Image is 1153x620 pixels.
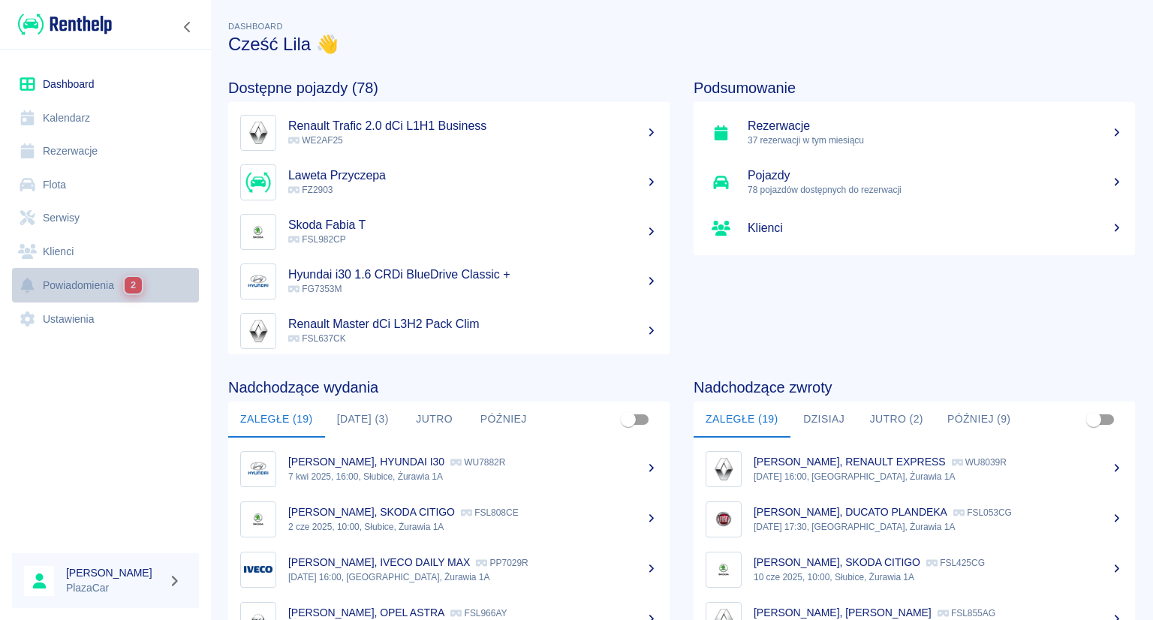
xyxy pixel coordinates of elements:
[953,507,1012,518] p: FSL053CG
[748,119,1123,134] h5: Rezerwacje
[754,606,932,618] p: [PERSON_NAME], [PERSON_NAME]
[754,470,1123,483] p: [DATE] 16:00, [GEOGRAPHIC_DATA], Żurawia 1A
[476,558,528,568] p: PP7029R
[12,235,199,269] a: Klienci
[450,457,505,468] p: WU7882R
[288,470,658,483] p: 7 kwi 2025, 16:00, Słubice, Żurawia 1A
[288,267,658,282] h5: Hyundai i30 1.6 CRDi BlueDrive Classic +
[244,267,272,296] img: Image
[694,79,1135,97] h4: Podsumowanie
[935,402,1023,438] button: Później (9)
[288,606,444,618] p: [PERSON_NAME], OPEL ASTRA
[288,317,658,332] h5: Renault Master dCi L3H2 Pack Clim
[694,544,1135,594] a: Image[PERSON_NAME], SKODA CITIGO FSL425CG10 cze 2025, 10:00, Słubice, Żurawia 1A
[228,257,670,306] a: ImageHyundai i30 1.6 CRDi BlueDrive Classic + FG7353M
[18,12,112,37] img: Renthelp logo
[748,134,1123,147] p: 37 rezerwacji w tym miesiącu
[288,284,342,294] span: FG7353M
[754,520,1123,534] p: [DATE] 17:30, [GEOGRAPHIC_DATA], Żurawia 1A
[12,68,199,101] a: Dashboard
[709,455,738,483] img: Image
[228,79,670,97] h4: Dostępne pojazdy (78)
[244,317,272,345] img: Image
[694,378,1135,396] h4: Nadchodzące zwroty
[228,544,670,594] a: Image[PERSON_NAME], IVECO DAILY MAX PP7029R[DATE] 16:00, [GEOGRAPHIC_DATA], Żurawia 1A
[401,402,468,438] button: Jutro
[694,207,1135,249] a: Klienci
[228,108,670,158] a: ImageRenault Trafic 2.0 dCi L1H1 Business WE2AF25
[12,101,199,135] a: Kalendarz
[228,306,670,356] a: ImageRenault Master dCi L3H2 Pack Clim FSL637CK
[748,221,1123,236] h5: Klienci
[938,608,995,618] p: FSL855AG
[288,185,333,195] span: FZ2903
[754,556,920,568] p: [PERSON_NAME], SKODA CITIGO
[288,570,658,584] p: [DATE] 16:00, [GEOGRAPHIC_DATA], Żurawia 1A
[288,520,658,534] p: 2 cze 2025, 10:00, Słubice, Żurawia 1A
[288,456,444,468] p: [PERSON_NAME], HYUNDAI I30
[12,268,199,302] a: Powiadomienia2
[228,444,670,494] a: Image[PERSON_NAME], HYUNDAI I30 WU7882R7 kwi 2025, 16:00, Słubice, Żurawia 1A
[288,218,658,233] h5: Skoda Fabia T
[228,378,670,396] h4: Nadchodzące wydania
[754,570,1123,584] p: 10 cze 2025, 10:00, Słubice, Żurawia 1A
[288,119,658,134] h5: Renault Trafic 2.0 dCi L1H1 Business
[790,402,858,438] button: Dzisiaj
[754,506,947,518] p: [PERSON_NAME], DUCATO PLANDEKA
[748,168,1123,183] h5: Pojazdy
[244,218,272,246] img: Image
[694,158,1135,207] a: Pojazdy78 pojazdów dostępnych do rezerwacji
[858,402,935,438] button: Jutro (2)
[12,201,199,235] a: Serwisy
[754,456,946,468] p: [PERSON_NAME], RENAULT EXPRESS
[461,507,519,518] p: FSL808CE
[244,119,272,147] img: Image
[748,183,1123,197] p: 78 pojazdów dostępnych do rezerwacji
[450,608,507,618] p: FSL966AY
[288,556,470,568] p: [PERSON_NAME], IVECO DAILY MAX
[228,207,670,257] a: ImageSkoda Fabia T FSL982CP
[244,555,272,584] img: Image
[244,455,272,483] img: Image
[66,565,162,580] h6: [PERSON_NAME]
[244,505,272,534] img: Image
[12,168,199,202] a: Flota
[228,22,283,31] span: Dashboard
[12,302,199,336] a: Ustawienia
[288,506,455,518] p: [PERSON_NAME], SKODA CITIGO
[694,494,1135,544] a: Image[PERSON_NAME], DUCATO PLANDEKA FSL053CG[DATE] 17:30, [GEOGRAPHIC_DATA], Żurawia 1A
[228,402,325,438] button: Zaległe (19)
[694,108,1135,158] a: Rezerwacje37 rezerwacji w tym miesiącu
[709,555,738,584] img: Image
[228,158,670,207] a: ImageLaweta Przyczepa FZ2903
[176,17,199,37] button: Zwiń nawigację
[468,402,539,438] button: Później
[12,134,199,168] a: Rezerwacje
[228,494,670,544] a: Image[PERSON_NAME], SKODA CITIGO FSL808CE2 cze 2025, 10:00, Słubice, Żurawia 1A
[288,135,343,146] span: WE2AF25
[926,558,985,568] p: FSL425CG
[244,168,272,197] img: Image
[228,34,1135,55] h3: Cześć Lila 👋
[694,444,1135,494] a: Image[PERSON_NAME], RENAULT EXPRESS WU8039R[DATE] 16:00, [GEOGRAPHIC_DATA], Żurawia 1A
[325,402,401,438] button: [DATE] (3)
[952,457,1007,468] p: WU8039R
[288,168,658,183] h5: Laweta Przyczepa
[614,405,643,434] span: Pokaż przypisane tylko do mnie
[694,402,790,438] button: Zaległe (19)
[66,580,162,596] p: PlazaCar
[12,12,112,37] a: Renthelp logo
[1079,405,1108,434] span: Pokaż przypisane tylko do mnie
[709,505,738,534] img: Image
[125,277,142,293] span: 2
[288,333,346,344] span: FSL637CK
[288,234,346,245] span: FSL982CP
